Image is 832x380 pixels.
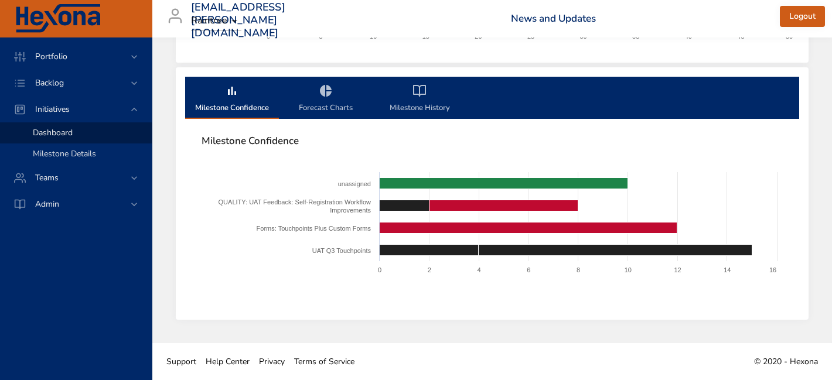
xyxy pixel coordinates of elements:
a: Help Center [201,348,254,375]
text: 2 [428,266,431,273]
span: Help Center [206,356,250,367]
span: Milestone Details [33,148,96,159]
text: QUALITY: UAT Feedback: Self-Registration Workflow Improvements [219,198,371,214]
div: Raintree [191,12,241,30]
text: unassigned [338,180,371,187]
span: Milestone Confidence [202,135,783,147]
text: 10 [625,266,632,273]
text: UAT Q3 Touchpoints [312,247,371,254]
span: Initiatives [26,104,79,115]
span: Dashboard [33,127,73,138]
span: Milestone History [380,84,459,115]
text: Forms: Touchpoints Plus Custom Forms [257,225,371,232]
h3: [EMAIL_ADDRESS][PERSON_NAME][DOMAIN_NAME] [191,1,285,39]
a: Support [162,348,201,375]
span: © 2020 - Hexona [754,356,818,367]
text: 14 [724,266,731,273]
text: 0 [378,266,381,273]
button: Logout [780,6,825,28]
span: Terms of Service [294,356,354,367]
div: milestone-tabs [185,77,799,119]
a: Privacy [254,348,289,375]
span: Backlog [26,77,73,88]
img: Hexona [14,4,102,33]
span: Admin [26,198,69,210]
span: Logout [789,9,816,24]
span: Milestone Confidence [192,84,272,115]
text: 16 [769,266,776,273]
text: 6 [527,266,530,273]
span: Privacy [259,356,285,367]
a: News and Updates [511,12,596,25]
a: Terms of Service [289,348,359,375]
text: 8 [577,266,580,273]
span: Support [166,356,196,367]
span: Portfolio [26,51,77,62]
span: Teams [26,172,68,183]
span: Forecast Charts [286,84,366,115]
text: 4 [477,266,480,273]
text: 12 [674,266,681,273]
